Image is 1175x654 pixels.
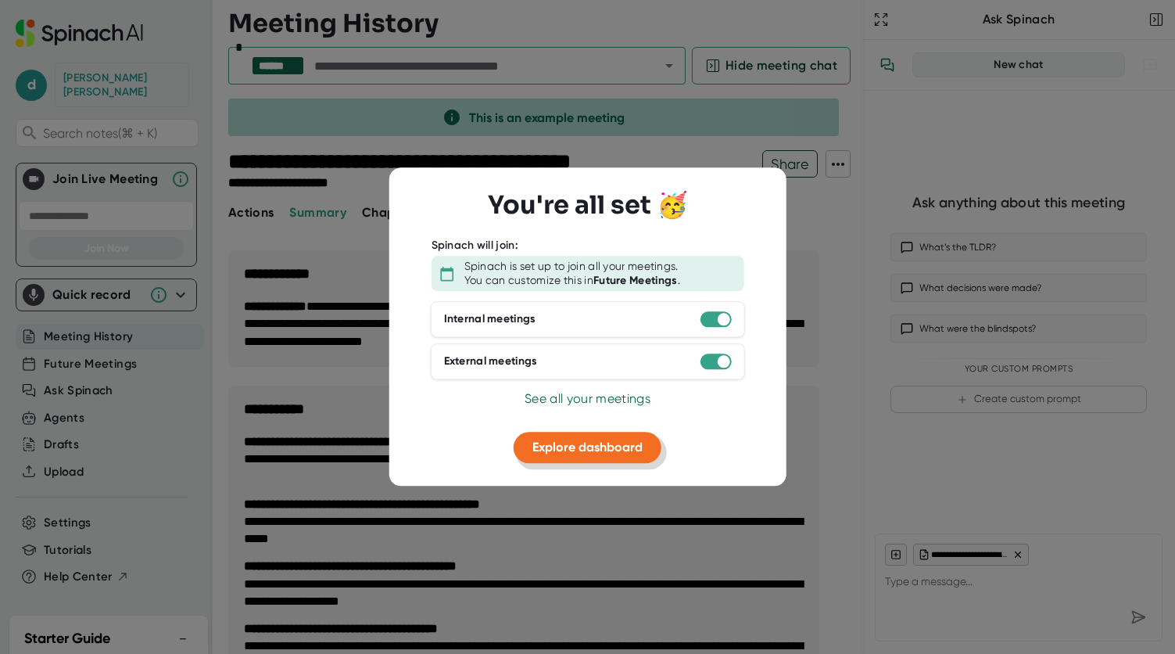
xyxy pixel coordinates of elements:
span: Explore dashboard [532,440,643,455]
div: Spinach is set up to join all your meetings. [464,260,679,274]
div: You can customize this in . [464,274,680,288]
div: Internal meetings [444,313,536,327]
button: Explore dashboard [514,432,661,463]
h3: You're all set 🥳 [488,191,688,221]
div: Spinach will join: [432,239,518,253]
button: See all your meetings [525,390,650,408]
div: External meetings [444,355,538,369]
span: See all your meetings [525,391,650,406]
b: Future Meetings [593,274,678,287]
